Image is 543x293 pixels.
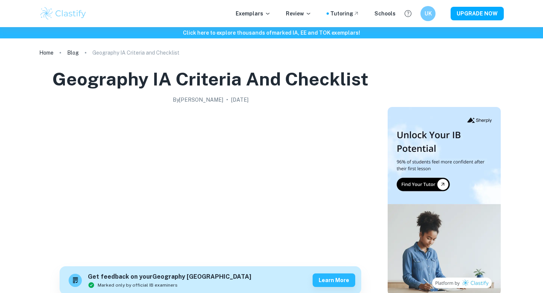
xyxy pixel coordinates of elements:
button: Learn more [313,273,355,287]
p: Exemplars [236,9,271,18]
a: Blog [67,47,79,58]
button: UK [420,6,436,21]
h2: [DATE] [231,96,248,104]
h6: UK [424,9,433,18]
button: UPGRADE NOW [451,7,504,20]
h6: Get feedback on your Geography [GEOGRAPHIC_DATA] [88,272,251,282]
h1: Geography IA Criteria and Checklist [52,67,368,91]
a: Tutoring [330,9,359,18]
p: Geography IA Criteria and Checklist [92,49,179,57]
span: Marked only by official IB examiners [98,282,178,288]
button: Help and Feedback [402,7,414,20]
a: Home [39,47,54,58]
h2: By [PERSON_NAME] [173,96,223,104]
a: Schools [374,9,396,18]
h6: Click here to explore thousands of marked IA, EE and TOK exemplars ! [2,29,541,37]
p: • [226,96,228,104]
img: Clastify logo [39,6,87,21]
img: Geography IA Criteria and Checklist cover image [60,107,361,258]
p: Review [286,9,311,18]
